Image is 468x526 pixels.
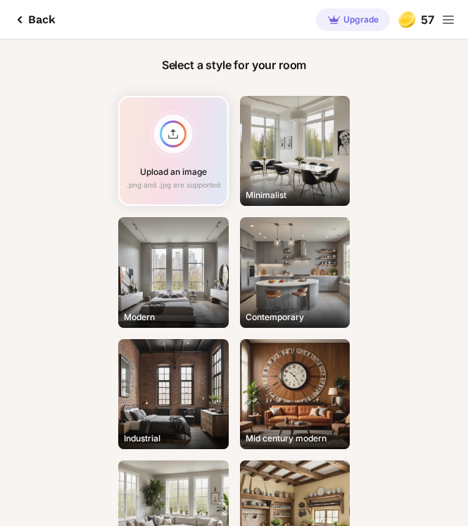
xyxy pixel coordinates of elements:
div: Contemporary [246,312,304,322]
div: Upgrade [316,8,390,31]
div: Back [11,11,56,28]
img: gold-coin.svg [396,8,418,31]
div: 57 [396,8,434,31]
div: Mid century modern [246,434,327,444]
div: Select a style for your room [145,39,324,90]
div: Industrial [124,434,160,444]
div: Minimalist [246,190,286,200]
div: Modern [124,312,155,322]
